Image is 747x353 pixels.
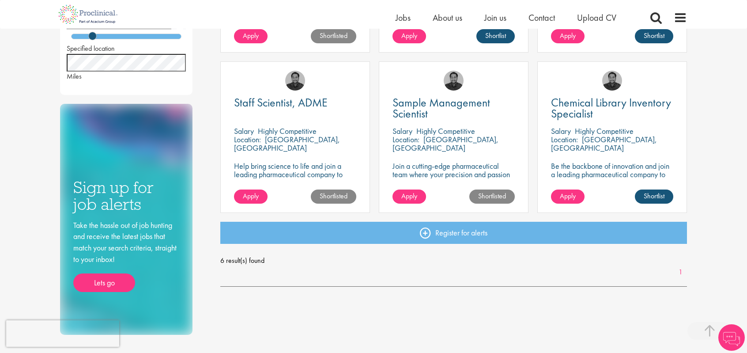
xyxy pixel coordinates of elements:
a: Upload CV [577,12,616,23]
p: Highly Competitive [258,126,317,136]
a: Apply [392,190,426,204]
a: Contact [528,12,555,23]
a: Apply [234,29,268,43]
a: About us [433,12,462,23]
p: Highly Competitive [575,126,634,136]
span: Location: [551,134,578,144]
h3: Sign up for job alerts [73,179,179,213]
a: Shortlist [635,29,673,43]
a: Jobs [396,12,411,23]
span: Apply [401,31,417,40]
div: Take the hassle out of job hunting and receive the latest jobs that match your search criteria, s... [73,220,179,292]
p: Join a cutting-edge pharmaceutical team where your precision and passion for quality will help sh... [392,162,515,195]
span: Chemical Library Inventory Specialist [551,95,671,121]
span: Apply [243,31,259,40]
span: Location: [392,134,419,144]
a: Shortlisted [311,190,356,204]
a: 1 [674,267,687,277]
a: Lets go [73,273,135,292]
a: Register for alerts [220,222,687,244]
iframe: reCAPTCHA [6,320,119,347]
span: Salary [551,126,571,136]
a: Shortlisted [469,190,515,204]
span: Salary [392,126,412,136]
img: Mike Raletz [285,71,305,91]
a: Apply [234,190,268,204]
a: Sample Management Scientist [392,97,515,119]
a: Shortlist [476,29,515,43]
a: Chemical Library Inventory Specialist [551,97,673,119]
a: Apply [551,190,585,204]
span: Apply [560,191,576,201]
p: Help bring science to life and join a leading pharmaceutical company to play a key role in delive... [234,162,356,204]
span: Apply [243,191,259,201]
a: Apply [392,29,426,43]
span: Location: [234,134,261,144]
a: Apply [551,29,585,43]
span: Apply [401,191,417,201]
img: Chatbot [718,324,745,351]
span: Miles [67,72,82,81]
span: Specified location [67,44,115,53]
a: Staff Scientist, ADME [234,97,356,108]
a: Join us [484,12,506,23]
p: [GEOGRAPHIC_DATA], [GEOGRAPHIC_DATA] [392,134,498,153]
p: Highly Competitive [416,126,475,136]
span: Staff Scientist, ADME [234,95,328,110]
span: Apply [560,31,576,40]
img: Mike Raletz [602,71,622,91]
p: Be the backbone of innovation and join a leading pharmaceutical company to help keep life-changin... [551,162,673,195]
a: Shortlisted [311,29,356,43]
p: [GEOGRAPHIC_DATA], [GEOGRAPHIC_DATA] [234,134,340,153]
p: [GEOGRAPHIC_DATA], [GEOGRAPHIC_DATA] [551,134,657,153]
span: Salary [234,126,254,136]
a: Shortlist [635,190,673,204]
span: 6 result(s) found [220,254,687,267]
img: Mike Raletz [444,71,464,91]
span: Sample Management Scientist [392,95,490,121]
